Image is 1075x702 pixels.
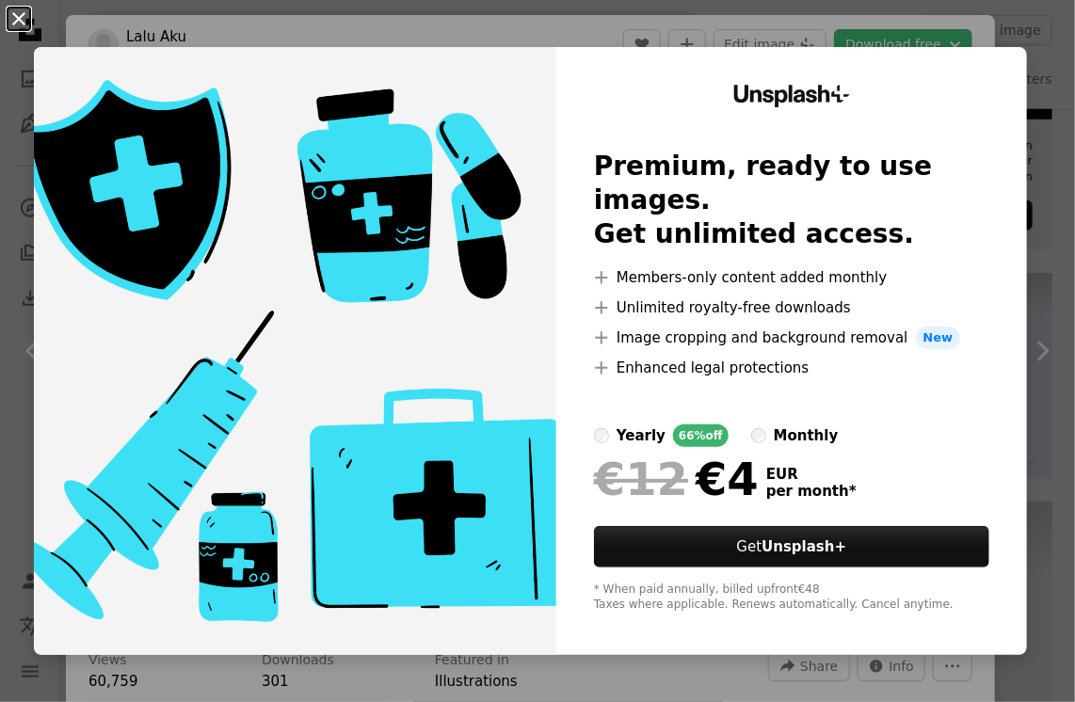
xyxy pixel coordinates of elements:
[594,455,688,503] span: €12
[751,428,766,443] input: monthly
[594,150,989,251] h2: Premium, ready to use images. Get unlimited access.
[594,455,759,503] div: €4
[594,357,989,379] li: Enhanced legal protections
[594,266,989,289] li: Members-only content added monthly
[766,483,857,500] span: per month *
[594,327,989,349] li: Image cropping and background removal
[617,424,666,447] div: yearly
[594,428,609,443] input: yearly66%off
[673,424,729,447] div: 66% off
[774,424,839,447] div: monthly
[594,296,989,319] li: Unlimited royalty-free downloads
[594,526,989,567] button: GetUnsplash+
[766,466,857,483] span: EUR
[762,538,846,555] strong: Unsplash+
[916,327,961,349] span: New
[594,582,989,613] div: * When paid annually, billed upfront €48 Taxes where applicable. Renews automatically. Cancel any...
